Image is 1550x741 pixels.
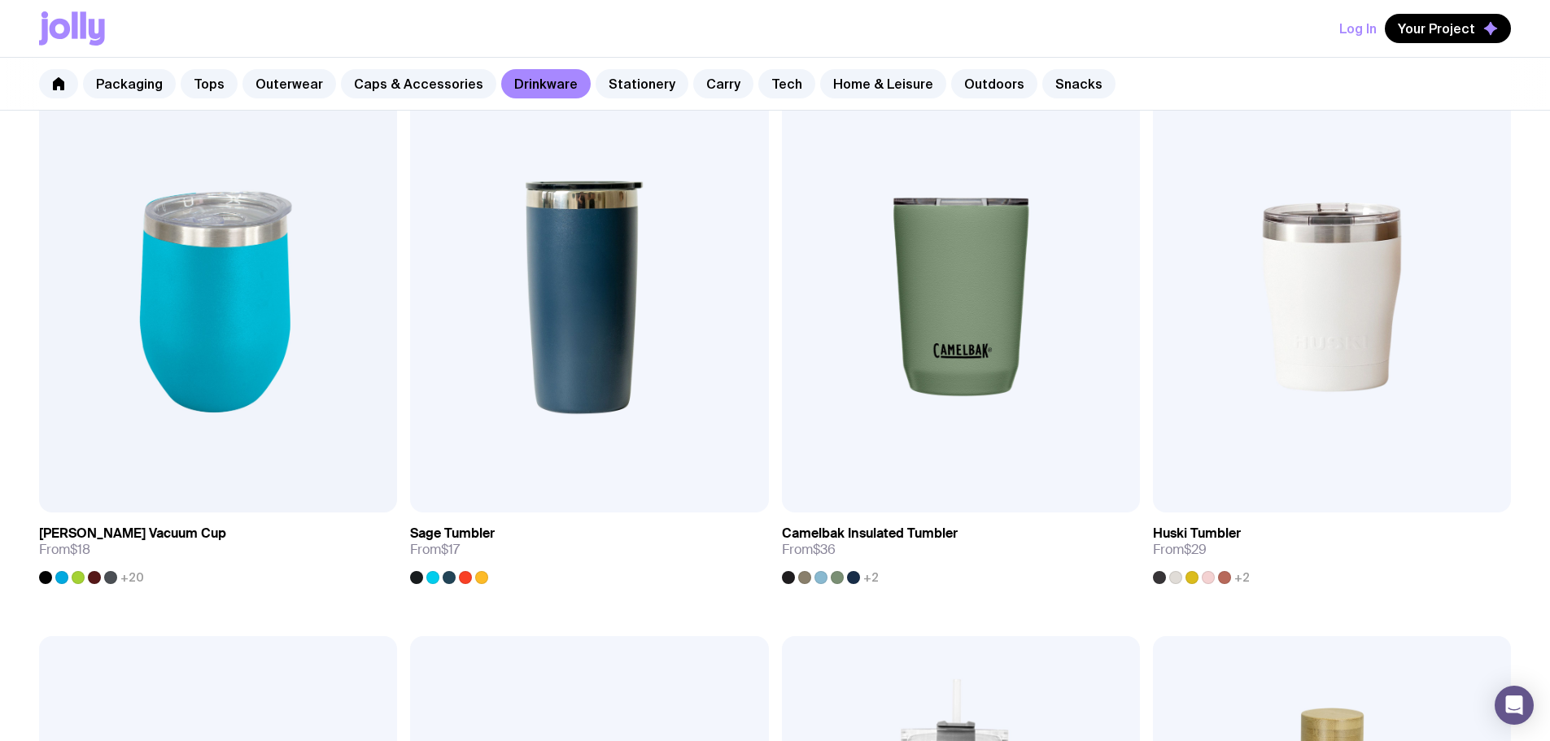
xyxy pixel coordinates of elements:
[501,69,591,98] a: Drinkware
[410,525,495,542] h3: Sage Tumbler
[1153,542,1207,558] span: From
[410,512,768,584] a: Sage TumblerFrom$17
[1042,69,1116,98] a: Snacks
[782,512,1140,584] a: Camelbak Insulated TumblerFrom$36+2
[782,542,836,558] span: From
[181,69,238,98] a: Tops
[39,542,90,558] span: From
[1153,512,1511,584] a: Huski TumblerFrom$29+2
[39,512,397,584] a: [PERSON_NAME] Vacuum CupFrom$18+20
[1153,525,1241,542] h3: Huski Tumbler
[1339,14,1377,43] button: Log In
[120,571,144,584] span: +20
[820,69,946,98] a: Home & Leisure
[1234,571,1250,584] span: +2
[951,69,1037,98] a: Outdoors
[242,69,336,98] a: Outerwear
[39,525,226,542] h3: [PERSON_NAME] Vacuum Cup
[341,69,496,98] a: Caps & Accessories
[1184,541,1207,558] span: $29
[410,542,460,558] span: From
[596,69,688,98] a: Stationery
[1398,20,1475,37] span: Your Project
[83,69,176,98] a: Packaging
[1385,14,1511,43] button: Your Project
[1495,686,1534,725] div: Open Intercom Messenger
[863,571,879,584] span: +2
[782,525,958,542] h3: Camelbak Insulated Tumbler
[441,541,460,558] span: $17
[813,541,836,558] span: $36
[693,69,753,98] a: Carry
[758,69,815,98] a: Tech
[70,541,90,558] span: $18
